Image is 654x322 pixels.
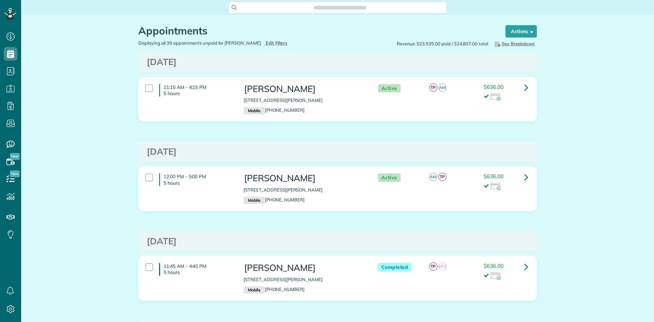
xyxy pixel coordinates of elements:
img: icon_credit_card_success-27c2c4fc500a7f1a58a13ef14842cb958d03041fefb464fd2e53c949a5770e83.png [490,272,501,280]
a: Mobile[PHONE_NUMBER] [244,107,305,113]
div: Displaying all 39 appointments unpaid for [PERSON_NAME] [133,40,338,46]
span: AM [438,83,447,92]
small: Mobile [244,107,265,114]
span: Active [378,84,401,93]
span: TP [438,173,447,181]
img: icon_credit_card_success-27c2c4fc500a7f1a58a13ef14842cb958d03041fefb464fd2e53c949a5770e83.png [490,93,501,101]
span: Active [378,173,401,182]
h3: [PERSON_NAME] [244,173,364,183]
p: 5 hours [163,180,233,186]
span: Search ZenMaid… [321,4,359,11]
h3: [PERSON_NAME] [244,84,364,94]
p: [STREET_ADDRESS][PERSON_NAME] [244,97,364,104]
h4: 11:15 AM - 4:15 PM [159,84,233,96]
p: [STREET_ADDRESS][PERSON_NAME] [244,276,364,283]
span: AM [429,173,437,181]
h1: Appointments [138,25,493,36]
button: See Breakdown [492,40,537,47]
img: icon_credit_card_success-27c2c4fc500a7f1a58a13ef14842cb958d03041fefb464fd2e53c949a5770e83.png [490,183,501,190]
h3: [DATE] [147,147,528,157]
span: Edit Filters [266,40,288,46]
small: Mobile [244,286,265,294]
h3: [PERSON_NAME] [244,263,364,273]
h3: [DATE] [147,236,528,246]
a: Mobile[PHONE_NUMBER] [244,287,305,292]
span: Revenue: $23,535.00 paid / $24,807.00 total [397,41,488,47]
p: [STREET_ADDRESS][PERSON_NAME] [244,187,364,193]
span: TP [429,83,437,92]
span: KF2 [438,262,447,271]
p: 5 hours [163,90,233,96]
h4: 11:45 AM - 4:45 PM [159,263,233,275]
span: $636.00 [484,173,503,180]
button: Actions [505,25,537,37]
a: Edit Filters [264,40,288,46]
a: Mobile[PHONE_NUMBER] [244,197,305,202]
h3: [DATE] [147,57,528,67]
span: New [10,153,20,160]
p: 5 hours [163,269,233,275]
span: $636.00 [484,262,503,269]
span: TP [429,262,437,271]
span: See Breakdown [494,41,535,46]
span: New [10,170,20,177]
span: $636.00 [484,83,503,90]
span: Completed [378,263,412,272]
h4: 12:00 PM - 5:00 PM [159,173,233,186]
small: Mobile [244,197,265,204]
